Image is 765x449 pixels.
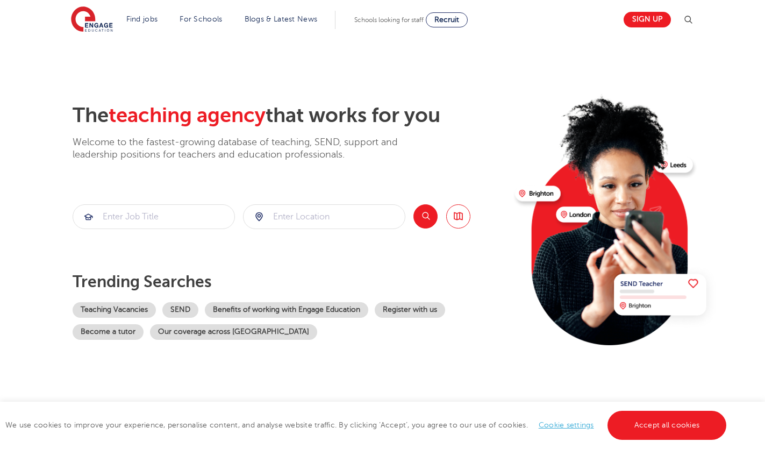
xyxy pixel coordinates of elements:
a: Our coverage across [GEOGRAPHIC_DATA] [150,324,317,340]
img: Engage Education [71,6,113,33]
a: Accept all cookies [607,411,727,440]
button: Search [413,204,438,229]
a: Cookie settings [539,421,594,429]
p: Trending searches [73,272,506,291]
input: Submit [73,205,234,229]
span: Schools looking for staff [354,16,424,24]
span: Recruit [434,16,459,24]
div: Submit [73,204,235,229]
a: Sign up [624,12,671,27]
a: Recruit [426,12,468,27]
span: teaching agency [109,104,266,127]
div: Submit [243,204,405,229]
a: Benefits of working with Engage Education [205,302,368,318]
a: Blogs & Latest News [245,15,318,23]
a: Find jobs [126,15,158,23]
a: SEND [162,302,198,318]
span: We use cookies to improve your experience, personalise content, and analyse website traffic. By c... [5,421,729,429]
a: Register with us [375,302,445,318]
h2: The that works for you [73,103,506,128]
a: Become a tutor [73,324,144,340]
a: Teaching Vacancies [73,302,156,318]
input: Submit [244,205,405,229]
a: For Schools [180,15,222,23]
p: Welcome to the fastest-growing database of teaching, SEND, support and leadership positions for t... [73,136,427,161]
